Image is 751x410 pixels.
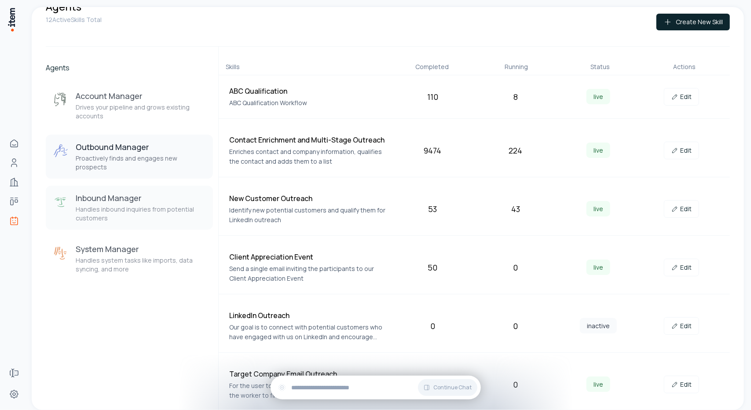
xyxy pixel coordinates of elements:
div: Actions [646,62,723,71]
h3: Account Manager [76,91,206,101]
a: People [5,154,23,172]
div: Completed [394,62,471,71]
button: Outbound ManagerOutbound ManagerProactively finds and engages new prospects [46,135,213,179]
div: Skills [226,62,387,71]
span: live [586,260,610,275]
span: inactive [580,318,617,333]
div: 0 [478,378,553,391]
a: Edit [664,200,699,218]
div: 0 [395,320,471,332]
div: 50 [395,261,471,274]
p: 12 Active Skills Total [46,15,102,24]
div: Continue Chat [271,376,481,399]
div: Running [478,62,555,71]
p: ABC Qualification Workflow [229,98,388,108]
p: For the user to provide target client companies, and the worker to find 1-2 contacts that meet ou... [229,381,388,400]
a: Companies [5,173,23,191]
span: live [586,201,610,216]
img: Inbound Manager [53,194,69,210]
p: Handles inbound inquiries from potential customers [76,205,206,223]
a: Edit [664,142,699,159]
div: 0 [478,261,553,274]
p: Identify new potential customers and qualify them for LinkedIn outreach [229,205,388,225]
div: 9474 [395,144,471,157]
p: Drives your pipeline and grows existing accounts [76,103,206,121]
h3: Inbound Manager [76,193,206,203]
h4: ABC Qualification [229,86,388,96]
div: Status [562,62,639,71]
a: Edit [664,259,699,276]
a: Edit [664,88,699,106]
a: Edit [664,317,699,335]
img: Outbound Manager [53,143,69,159]
span: live [586,143,610,158]
a: Agents [5,212,23,230]
button: Inbound ManagerInbound ManagerHandles inbound inquiries from potential customers [46,186,213,230]
img: System Manager [53,245,69,261]
button: Account ManagerAccount ManagerDrives your pipeline and grows existing accounts [46,84,213,128]
h3: Outbound Manager [76,142,206,152]
h4: Target Company Email Outreach [229,369,388,379]
div: 224 [478,144,553,157]
a: Edit [664,376,699,393]
button: Continue Chat [418,379,477,396]
p: Send a single email inviting the participants to our Client Appreciation Event [229,264,388,283]
h4: Client Appreciation Event [229,252,388,262]
a: Deals [5,193,23,210]
a: Settings [5,385,23,403]
button: System ManagerSystem ManagerHandles system tasks like imports, data syncing, and more [46,237,213,281]
p: Our goal is to connect with potential customers who have engaged with us on LinkedIn and encourag... [229,322,388,342]
span: live [586,89,610,104]
p: Enriches contact and company information, qualifies the contact and adds them to a list [229,147,388,166]
div: 43 [478,203,553,215]
h4: LinkedIn Outreach [229,310,388,321]
div: 0 [478,320,553,332]
div: 110 [395,91,471,103]
h4: Contact Enrichment and Multi-Stage Outreach [229,135,388,145]
p: Handles system tasks like imports, data syncing, and more [76,256,206,274]
h3: System Manager [76,244,206,254]
span: Continue Chat [434,384,472,391]
button: Create New Skill [656,14,730,30]
h4: New Customer Outreach [229,193,388,204]
div: 8 [478,91,553,103]
div: 53 [395,203,471,215]
h2: Agents [46,62,213,73]
a: Forms [5,364,23,382]
p: Proactively finds and engages new prospects [76,154,206,172]
a: Home [5,135,23,152]
img: Item Brain Logo [7,7,16,32]
span: live [586,377,610,392]
img: Account Manager [53,92,69,108]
